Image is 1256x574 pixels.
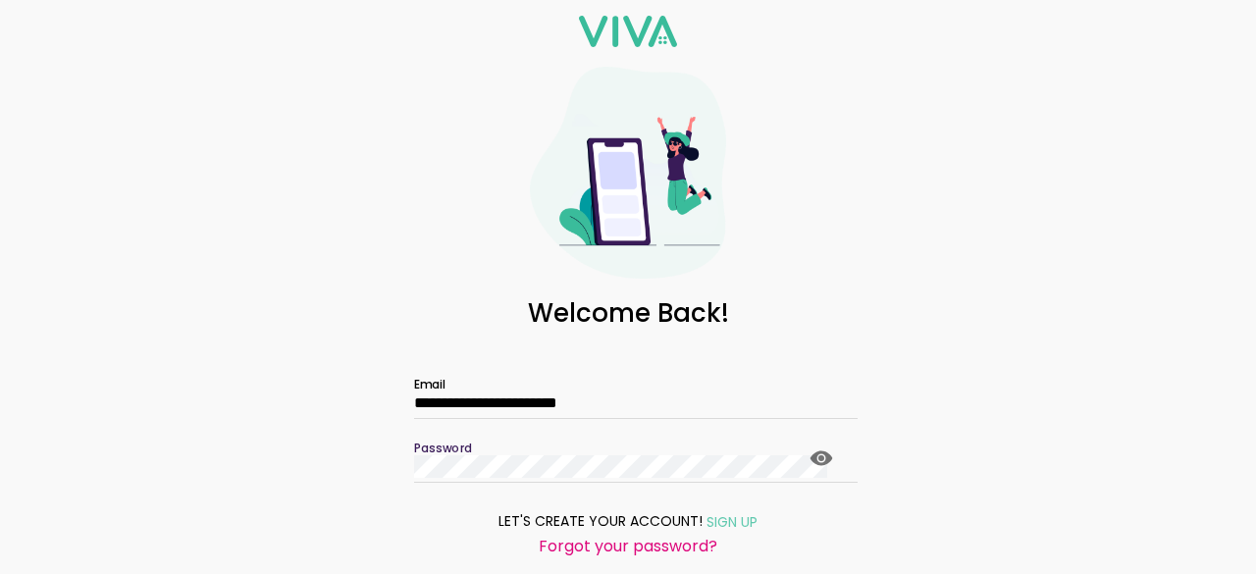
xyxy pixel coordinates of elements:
ion-text: SIGN UP [706,512,758,532]
input: Email [414,394,842,411]
ion-text: LET'S CREATE YOUR ACCOUNT! [498,511,703,532]
input: Password [414,455,827,478]
ion-text: Forgot your password? [539,535,717,557]
a: SIGN UP [703,509,758,534]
